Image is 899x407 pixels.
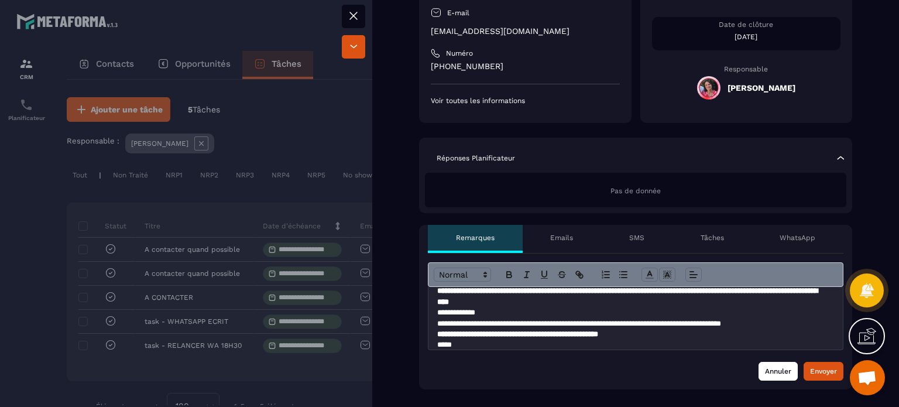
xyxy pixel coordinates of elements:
p: Numéro [446,49,473,58]
div: Envoyer [810,365,837,377]
p: Date de clôture [652,20,841,29]
p: Remarques [456,233,495,242]
p: WhatsApp [780,233,815,242]
h5: [PERSON_NAME] [728,83,795,93]
p: [DATE] [652,32,841,42]
p: Responsable [652,65,841,73]
p: [PHONE_NUMBER] [431,61,620,72]
button: Envoyer [804,362,843,381]
p: Réponses Planificateur [437,153,515,163]
div: Ouvrir le chat [850,360,885,395]
button: Annuler [759,362,798,381]
p: E-mail [447,8,469,18]
p: [EMAIL_ADDRESS][DOMAIN_NAME] [431,26,620,37]
p: Voir toutes les informations [431,96,620,105]
p: Emails [550,233,573,242]
p: SMS [629,233,644,242]
p: Tâches [701,233,724,242]
span: Pas de donnée [610,187,661,195]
